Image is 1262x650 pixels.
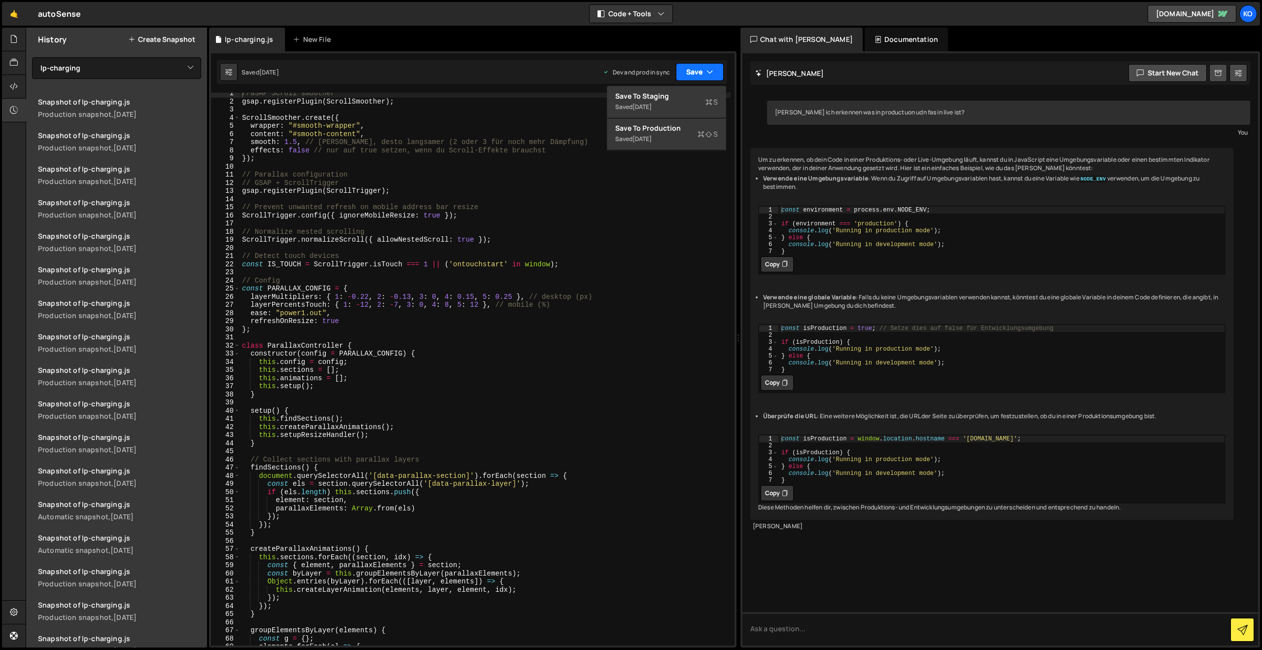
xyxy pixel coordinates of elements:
[211,260,240,269] div: 22
[632,103,652,111] div: [DATE]
[211,610,240,618] div: 65
[38,298,201,308] div: Snapshot of lp-charging.js
[211,447,240,456] div: 45
[759,234,778,241] div: 5
[211,228,240,236] div: 18
[740,28,863,51] div: Chat with [PERSON_NAME]
[211,285,240,293] div: 25
[759,207,778,214] div: 1
[211,545,240,553] div: 57
[607,86,726,118] button: Save to StagingS Saved[DATE]
[32,292,207,326] a: Snapshot of lp-charging.js Production snapshot,[DATE]
[763,175,1226,191] li: : Wenn du Zugriff auf Umgebungsvariablen hast, kannst du eine Variable wie verwenden, um die Umge...
[211,456,240,464] div: 46
[211,203,240,212] div: 15
[32,192,207,225] a: Snapshot of lp-charging.js Production snapshot,[DATE]
[211,496,240,505] div: 51
[759,463,778,470] div: 5
[211,488,240,497] div: 50
[211,114,240,122] div: 4
[211,423,240,432] div: 42
[113,613,137,622] div: [DATE]
[211,236,240,244] div: 19
[32,561,207,594] a: Snapshot of lp-charging.js Production snapshot,[DATE]
[761,485,794,501] button: Copy
[128,36,195,43] button: Create Snapshot
[759,325,778,332] div: 1
[1080,176,1107,182] code: NODE_ENV
[211,553,240,562] div: 58
[211,106,240,114] div: 3
[211,293,240,301] div: 26
[32,91,207,125] a: Snapshot of lp-charging.js Production snapshot,[DATE]
[211,244,240,253] div: 20
[750,148,1233,520] div: Um zu erkennen, ob dein Code in einer Produktions- oder Live-Umgebung läuft, kannst du in JavaScr...
[759,241,778,248] div: 6
[607,118,726,150] button: Save to ProductionS Saved[DATE]
[38,478,201,488] div: Production snapshot,
[211,594,240,602] div: 63
[113,478,137,488] div: [DATE]
[705,97,718,107] span: S
[38,177,201,186] div: Production snapshot,
[211,398,240,407] div: 39
[761,256,794,272] button: Copy
[113,277,137,287] div: [DATE]
[32,460,207,494] a: Snapshot of lp-charging.js Production snapshot,[DATE]
[763,412,817,420] strong: Überprüfe die URL
[767,101,1250,125] div: [PERSON_NAME] ich erkennen was in productuon udn fas in live ist?
[759,214,778,220] div: 2
[211,317,240,325] div: 29
[211,163,240,171] div: 10
[753,522,1231,531] div: [PERSON_NAME]
[113,344,137,354] div: [DATE]
[113,311,137,320] div: [DATE]
[259,68,279,76] div: [DATE]
[211,618,240,627] div: 66
[32,326,207,360] a: Snapshot of lp-charging.js Production snapshot,[DATE]
[211,529,240,537] div: 55
[759,353,778,360] div: 5
[211,309,240,318] div: 28
[759,449,778,456] div: 3
[759,220,778,227] div: 3
[38,311,201,320] div: Production snapshot,
[211,187,240,195] div: 13
[759,360,778,366] div: 6
[211,537,240,545] div: 56
[38,231,201,241] div: Snapshot of lp-charging.js
[763,293,1226,310] li: : Falls du keine Umgebungsvariablen verwenden kannst, könntest du eine globale Variable in deinem...
[211,301,240,309] div: 27
[211,521,240,529] div: 54
[38,210,201,219] div: Production snapshot,
[32,125,207,158] a: Snapshot of lp-charging.js Production snapshot,[DATE]
[38,164,201,174] div: Snapshot of lp-charging.js
[211,333,240,342] div: 31
[211,439,240,448] div: 44
[759,366,778,373] div: 7
[763,293,856,301] strong: Verwende eine globale Variable
[763,174,868,182] strong: Verwende eine Umgebungsvariable
[211,325,240,334] div: 30
[615,123,718,133] div: Save to Production
[225,35,273,44] div: lp-charging.js
[211,480,240,488] div: 49
[759,227,778,234] div: 4
[211,122,240,130] div: 5
[759,332,778,339] div: 2
[759,339,778,346] div: 3
[38,579,201,588] div: Production snapshot,
[211,219,240,228] div: 17
[211,179,240,187] div: 12
[113,177,137,186] div: [DATE]
[211,391,240,399] div: 38
[759,435,778,442] div: 1
[38,445,201,454] div: Production snapshot,
[211,366,240,374] div: 35
[865,28,948,51] div: Documentation
[211,472,240,480] div: 48
[211,358,240,366] div: 34
[759,477,778,484] div: 7
[759,346,778,353] div: 4
[113,378,137,387] div: [DATE]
